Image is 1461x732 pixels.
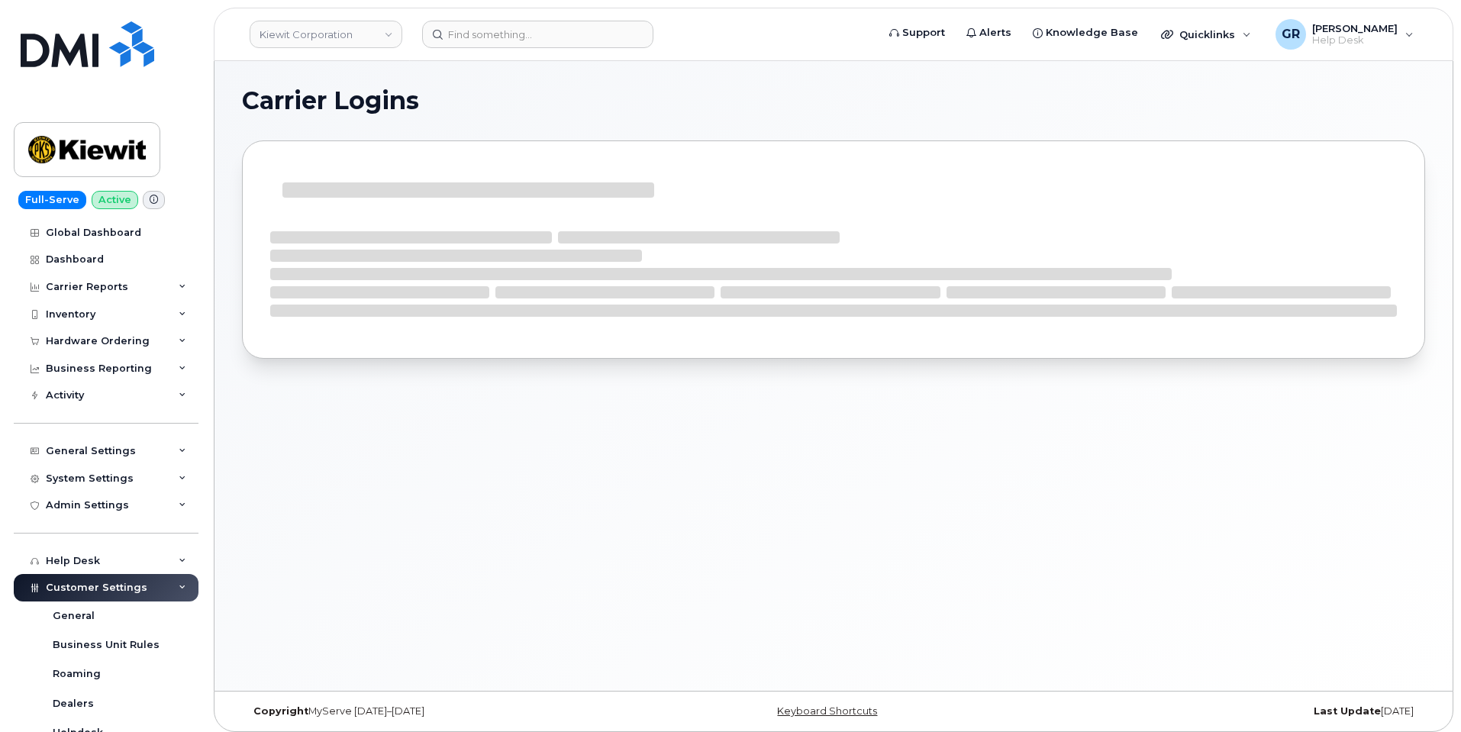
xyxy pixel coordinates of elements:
[242,89,419,112] span: Carrier Logins
[242,705,637,717] div: MyServe [DATE]–[DATE]
[1030,705,1425,717] div: [DATE]
[1314,705,1381,717] strong: Last Update
[253,705,308,717] strong: Copyright
[777,705,877,717] a: Keyboard Shortcuts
